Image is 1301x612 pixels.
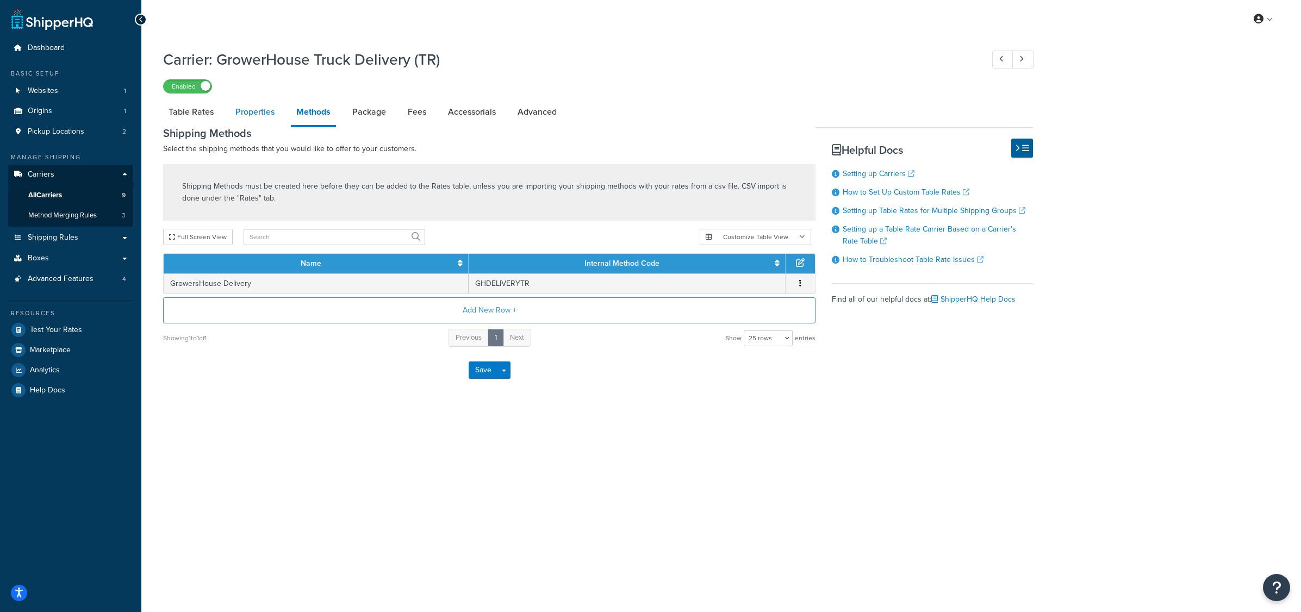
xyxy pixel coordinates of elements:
[28,211,97,220] span: Method Merging Rules
[164,273,469,293] td: GrowersHouse Delivery
[163,99,219,125] a: Table Rates
[163,49,972,70] h1: Carrier: GrowerHouse Truck Delivery (TR)
[28,274,94,284] span: Advanced Features
[843,168,914,179] a: Setting up Carriers
[8,380,133,400] a: Help Docs
[832,144,1033,156] h3: Helpful Docs
[8,81,133,101] a: Websites1
[28,170,54,179] span: Carriers
[843,254,983,265] a: How to Troubleshoot Table Rate Issues
[163,330,207,346] div: Showing 1 to 1 of 1
[8,269,133,289] a: Advanced Features4
[832,283,1033,307] div: Find all of our helpful docs at:
[931,293,1016,305] a: ShipperHQ Help Docs
[8,38,133,58] a: Dashboard
[8,81,133,101] li: Websites
[8,165,133,185] a: Carriers
[30,346,71,355] span: Marketplace
[8,248,133,268] a: Boxes
[30,386,65,395] span: Help Docs
[122,191,126,200] span: 9
[8,122,133,142] a: Pickup Locations2
[992,51,1013,68] a: Previous Record
[301,258,321,269] a: Name
[456,332,482,342] span: Previous
[449,329,489,347] a: Previous
[28,191,62,200] span: All Carriers
[164,80,211,93] label: Enabled
[122,274,126,284] span: 4
[1011,139,1033,158] button: Hide Help Docs
[163,127,816,139] h3: Shipping Methods
[163,229,233,245] button: Full Screen View
[402,99,432,125] a: Fees
[469,273,786,293] td: GHDELIVERYTR
[163,297,816,323] button: Add New Row +
[230,99,280,125] a: Properties
[8,122,133,142] li: Pickup Locations
[30,366,60,375] span: Analytics
[503,329,531,347] a: Next
[8,340,133,360] a: Marketplace
[124,107,126,116] span: 1
[843,205,1025,216] a: Setting up Table Rates for Multiple Shipping Groups
[122,211,126,220] span: 3
[510,332,524,342] span: Next
[28,107,52,116] span: Origins
[8,360,133,380] a: Analytics
[28,86,58,96] span: Websites
[182,180,796,204] p: Shipping Methods must be created here before they can be added to the Rates table, unless you are...
[244,229,425,245] input: Search
[584,258,659,269] a: Internal Method Code
[124,86,126,96] span: 1
[512,99,562,125] a: Advanced
[8,101,133,121] li: Origins
[28,43,65,53] span: Dashboard
[8,269,133,289] li: Advanced Features
[30,326,82,335] span: Test Your Rates
[8,153,133,162] div: Manage Shipping
[347,99,391,125] a: Package
[488,329,504,347] a: 1
[8,101,133,121] a: Origins1
[8,205,133,226] li: Method Merging Rules
[8,205,133,226] a: Method Merging Rules3
[28,254,49,263] span: Boxes
[1263,574,1290,601] button: Open Resource Center
[28,233,78,242] span: Shipping Rules
[843,186,969,198] a: How to Set Up Custom Table Rates
[700,229,811,245] button: Customize Table View
[795,330,816,346] span: entries
[469,361,498,379] button: Save
[725,330,742,346] span: Show
[843,223,1016,247] a: Setting up a Table Rate Carrier Based on a Carrier's Rate Table
[8,320,133,340] a: Test Your Rates
[1012,51,1034,68] a: Next Record
[8,228,133,248] a: Shipping Rules
[122,127,126,136] span: 2
[291,99,336,127] a: Methods
[8,165,133,227] li: Carriers
[8,185,133,205] a: AllCarriers9
[28,127,84,136] span: Pickup Locations
[8,309,133,318] div: Resources
[8,69,133,78] div: Basic Setup
[443,99,501,125] a: Accessorials
[163,142,816,155] p: Select the shipping methods that you would like to offer to your customers.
